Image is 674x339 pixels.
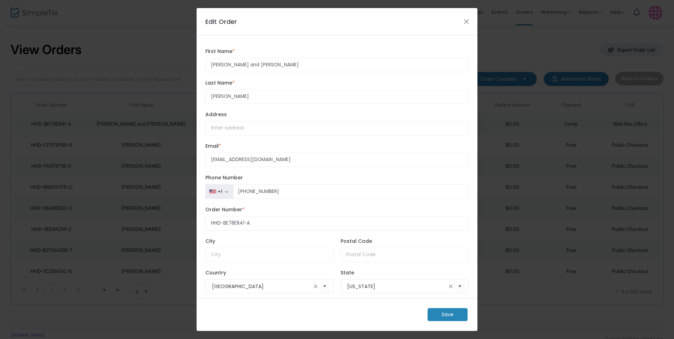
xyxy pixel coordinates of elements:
[205,48,469,55] label: First Name
[205,58,469,72] input: Enter first name
[205,248,333,262] input: City
[455,279,465,294] button: Select
[205,174,469,181] label: Phone Number
[233,184,469,199] input: Phone Number
[347,283,447,290] input: Select State
[311,282,320,291] span: clear
[428,308,468,321] m-button: Save
[320,279,330,294] button: Select
[205,79,469,87] label: Last Name
[205,269,333,277] label: Country
[447,282,455,291] span: clear
[341,269,469,277] label: State
[205,184,233,199] button: +1
[341,238,469,245] label: Postal Code
[205,121,469,135] input: Enter address
[205,142,469,150] label: Email
[341,248,469,262] input: Postal Code
[205,216,469,231] input: Enter Order Number
[205,238,333,245] label: City
[205,17,237,26] h4: Edit Order
[205,89,469,104] input: Enter last name
[205,206,469,213] label: Order Number
[218,189,222,194] div: +1
[205,111,469,118] label: Address
[212,283,311,290] input: Select Country
[205,153,469,167] input: Enter email
[462,17,471,26] button: Close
